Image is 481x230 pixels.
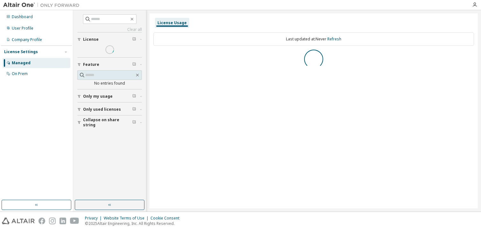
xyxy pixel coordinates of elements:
span: Collapse on share string [83,117,132,128]
div: Dashboard [12,14,33,19]
div: Managed [12,60,31,66]
div: License Settings [4,49,38,54]
span: Clear filter [132,37,136,42]
button: Collapse on share string [77,115,142,129]
div: License Usage [157,20,187,25]
a: Clear all [77,27,142,32]
span: Feature [83,62,99,67]
button: Only used licenses [77,102,142,116]
div: Company Profile [12,37,42,42]
span: Only my usage [83,94,113,99]
button: Feature [77,58,142,72]
span: License [83,37,99,42]
span: Only used licenses [83,107,121,112]
span: Clear filter [132,62,136,67]
div: No entries found [77,81,142,86]
img: facebook.svg [38,218,45,224]
img: linkedin.svg [59,218,66,224]
div: Last updated at: Never [153,32,474,46]
div: On Prem [12,71,28,76]
span: Clear filter [132,120,136,125]
p: © 2025 Altair Engineering, Inc. All Rights Reserved. [85,221,183,226]
div: User Profile [12,26,33,31]
img: instagram.svg [49,218,56,224]
img: altair_logo.svg [2,218,35,224]
button: License [77,32,142,46]
div: Privacy [85,216,104,221]
img: Altair One [3,2,83,8]
div: Cookie Consent [150,216,183,221]
div: Website Terms of Use [104,216,150,221]
img: youtube.svg [70,218,79,224]
button: Only my usage [77,89,142,103]
a: Refresh [327,36,341,42]
span: Clear filter [132,107,136,112]
span: Clear filter [132,94,136,99]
